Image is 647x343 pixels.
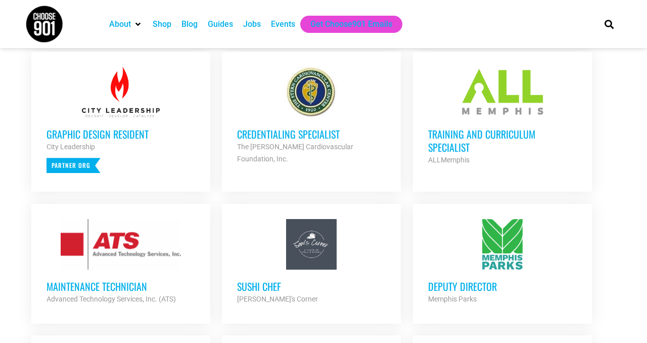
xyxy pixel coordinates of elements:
[31,204,210,320] a: Maintenance Technician Advanced Technology Services, Inc. (ATS)
[428,127,577,154] h3: Training and Curriculum Specialist
[310,18,392,30] a: Get Choose901 Emails
[47,127,195,141] h3: Graphic Design Resident
[237,295,318,303] strong: [PERSON_NAME]'s Corner
[222,204,401,320] a: Sushi Chef [PERSON_NAME]'s Corner
[153,18,171,30] a: Shop
[428,295,477,303] strong: Memphis Parks
[47,295,176,303] strong: Advanced Technology Services, Inc. (ATS)
[47,280,195,293] h3: Maintenance Technician
[31,52,210,188] a: Graphic Design Resident City Leadership Partner Org
[109,18,131,30] a: About
[243,18,261,30] a: Jobs
[104,16,587,33] nav: Main nav
[237,280,386,293] h3: Sushi Chef
[271,18,295,30] a: Events
[208,18,233,30] a: Guides
[413,204,592,320] a: Deputy Director Memphis Parks
[47,158,101,173] p: Partner Org
[222,52,401,180] a: Credentialing Specialist The [PERSON_NAME] Cardiovascular Foundation, Inc.
[47,143,95,151] strong: City Leadership
[601,16,618,32] div: Search
[104,16,148,33] div: About
[413,52,592,181] a: Training and Curriculum Specialist ALLMemphis
[428,280,577,293] h3: Deputy Director
[181,18,198,30] a: Blog
[237,143,353,163] strong: The [PERSON_NAME] Cardiovascular Foundation, Inc.
[237,127,386,141] h3: Credentialing Specialist
[428,156,470,164] strong: ALLMemphis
